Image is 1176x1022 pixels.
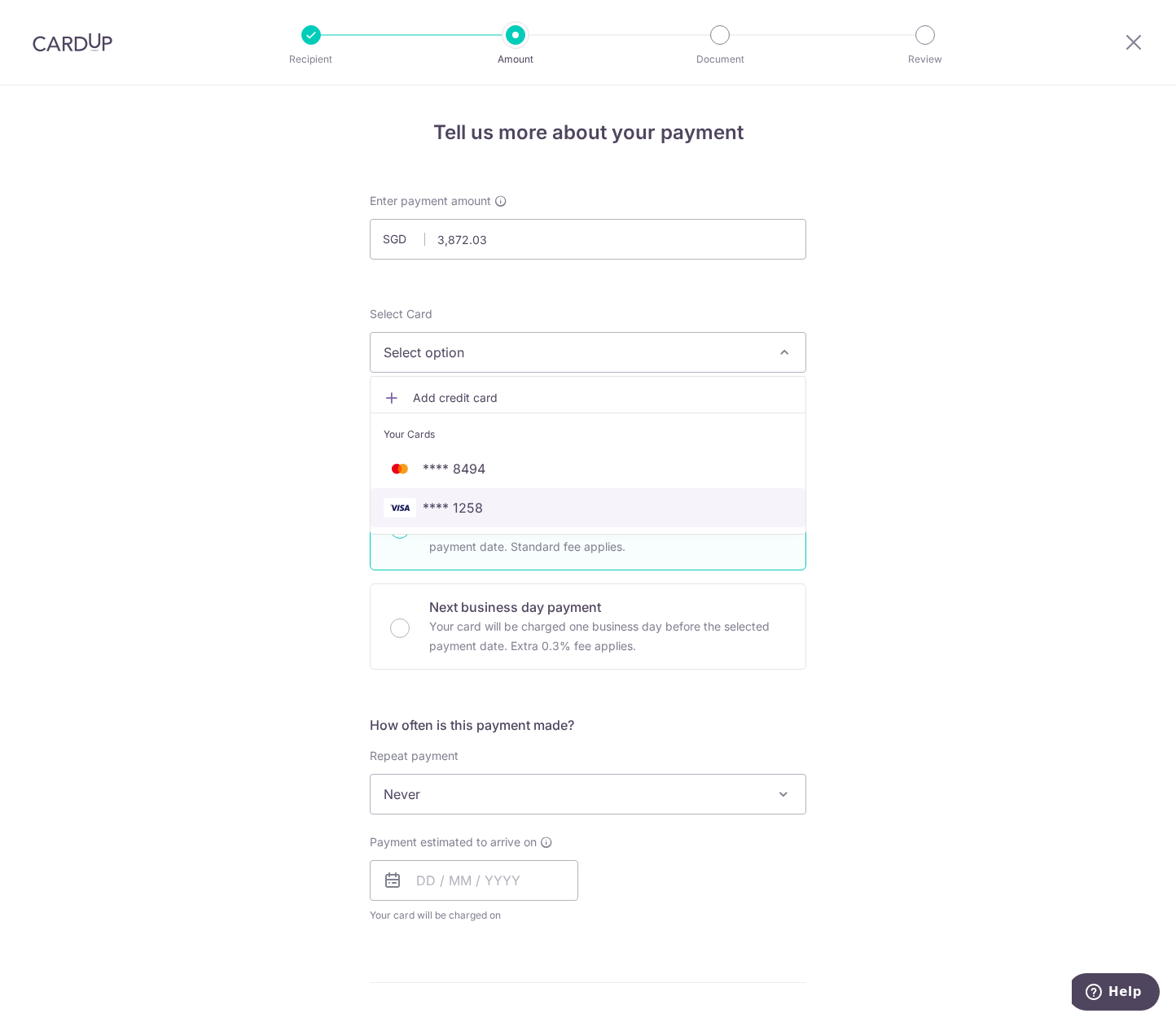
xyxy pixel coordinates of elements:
iframe: Opens a widget where you can find more information [1072,973,1160,1014]
span: Never [371,775,805,814]
h4: Tell us more about your payment [370,118,806,147]
span: Your card will be charged on [370,907,578,924]
label: Repeat payment [370,748,459,764]
span: Add credit card [413,390,792,406]
p: Recipient [251,51,371,68]
p: Next business day payment [429,597,786,617]
img: MASTERCARD [384,459,416,478]
span: translation missing: en.payables.payment_networks.credit_card.summary.labels.select_card [370,307,432,321]
p: Your card will be charged three business days before the selected payment date. Standard fee appl... [429,518,786,557]
img: VISA [384,498,416,518]
img: CardUp [33,33,112,52]
ul: Select option [370,376,806,535]
span: Never [370,774,806,815]
p: Document [660,51,780,68]
button: Select option [370,332,806,373]
p: Amount [455,51,576,68]
h5: How often is this payment made? [370,715,806,735]
span: Your Cards [384,426,435,443]
input: 0.00 [370,219,806,260]
p: Review [865,51,985,68]
span: Enter payment amount [370,193,491,209]
span: SGD [383,231,425,247]
p: Your card will be charged one business day before the selected payment date. Extra 0.3% fee applies. [429,617,786,656]
span: Payment estimated to arrive on [370,834,537,850]
input: DD / MM / YYYY [370,860,578,901]
a: Add credit card [371,383,805,413]
span: Select option [384,343,763,362]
